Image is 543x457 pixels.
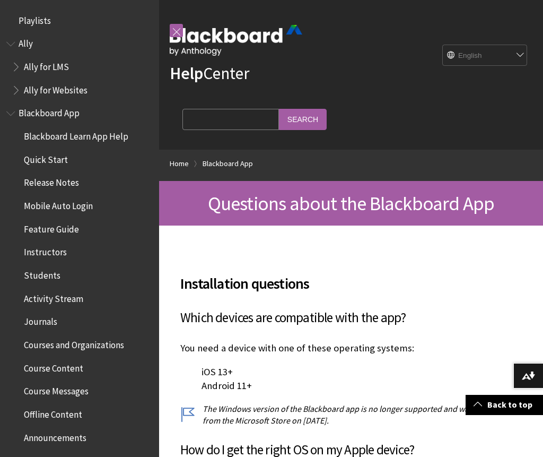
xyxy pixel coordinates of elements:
nav: Book outline for Anthology Ally Help [6,35,153,99]
span: Courses and Organizations [24,336,124,350]
span: Release Notes [24,174,79,188]
span: Offline Content [24,406,82,420]
p: iOS 13+ Android 11+ [180,365,522,393]
strong: Help [170,63,203,84]
span: Course Content [24,359,83,374]
span: Students [24,266,60,281]
nav: Book outline for Playlists [6,12,153,30]
a: Back to top [466,395,543,415]
span: Feature Guide [24,220,79,235]
span: Ally for LMS [24,58,69,72]
span: Course Messages [24,383,89,397]
span: Questions about the Blackboard App [208,191,495,215]
span: Blackboard App [19,105,80,119]
a: Home [170,157,189,170]
span: Journals [24,313,57,327]
h3: Which devices are compatible with the app? [180,308,522,328]
select: Site Language Selector [443,45,528,66]
span: Ally [19,35,33,49]
span: Quick Start [24,151,68,165]
p: The Windows version of the Blackboard app is no longer supported and was removed from the Microso... [180,403,522,427]
span: Ally for Websites [24,81,87,96]
span: Announcements [24,429,86,443]
span: Blackboard Learn App Help [24,127,128,142]
span: Mobile Auto Login [24,197,93,211]
img: Blackboard by Anthology [170,25,302,56]
a: Blackboard App [203,157,253,170]
span: Playlists [19,12,51,26]
span: Instructors [24,244,67,258]
p: You need a device with one of these operating systems: [180,341,522,355]
a: HelpCenter [170,63,249,84]
input: Search [279,109,327,130]
span: Installation questions [180,272,522,295]
span: Activity Stream [24,290,83,304]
